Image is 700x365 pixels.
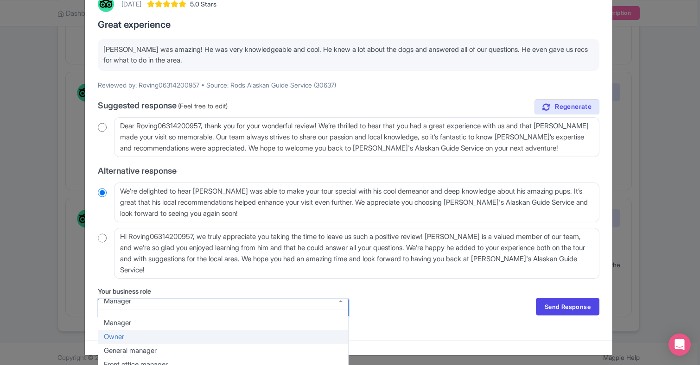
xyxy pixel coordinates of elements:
textarea: Thank you so much for sharing your feedback, Roving06314200957! We’re delighted to hear [PERSON_N... [114,182,599,222]
span: Alternative response [98,166,177,176]
p: Reviewed by: Roving06314200957 • Source: Rods Alaskan Guide Service (30637) [98,80,599,90]
span: Regenerate [555,102,592,111]
textarea: Dear Roving06314200957, thank you for your wonderful review! We’re thrilled to hear that you had ... [114,117,599,157]
div: Open Intercom Messenger [668,334,691,356]
span: Your business role [98,287,151,295]
a: Regenerate [535,99,599,114]
textarea: Hi Roving06314200957, we truly appreciate you taking the time to leave us such a positive review!... [114,228,599,279]
div: General manager [98,344,348,358]
a: Send Response [536,298,599,315]
span: (Feel free to edit) [178,102,228,110]
div: Manager [98,316,348,330]
div: Owner [98,330,348,344]
h3: Great experience [98,19,599,30]
span: Suggested response [98,101,177,110]
div: Manager [104,297,343,305]
p: [PERSON_NAME] was amazing! He was very knowledgeable and cool. He knew a lot about the dogs and a... [103,44,594,65]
